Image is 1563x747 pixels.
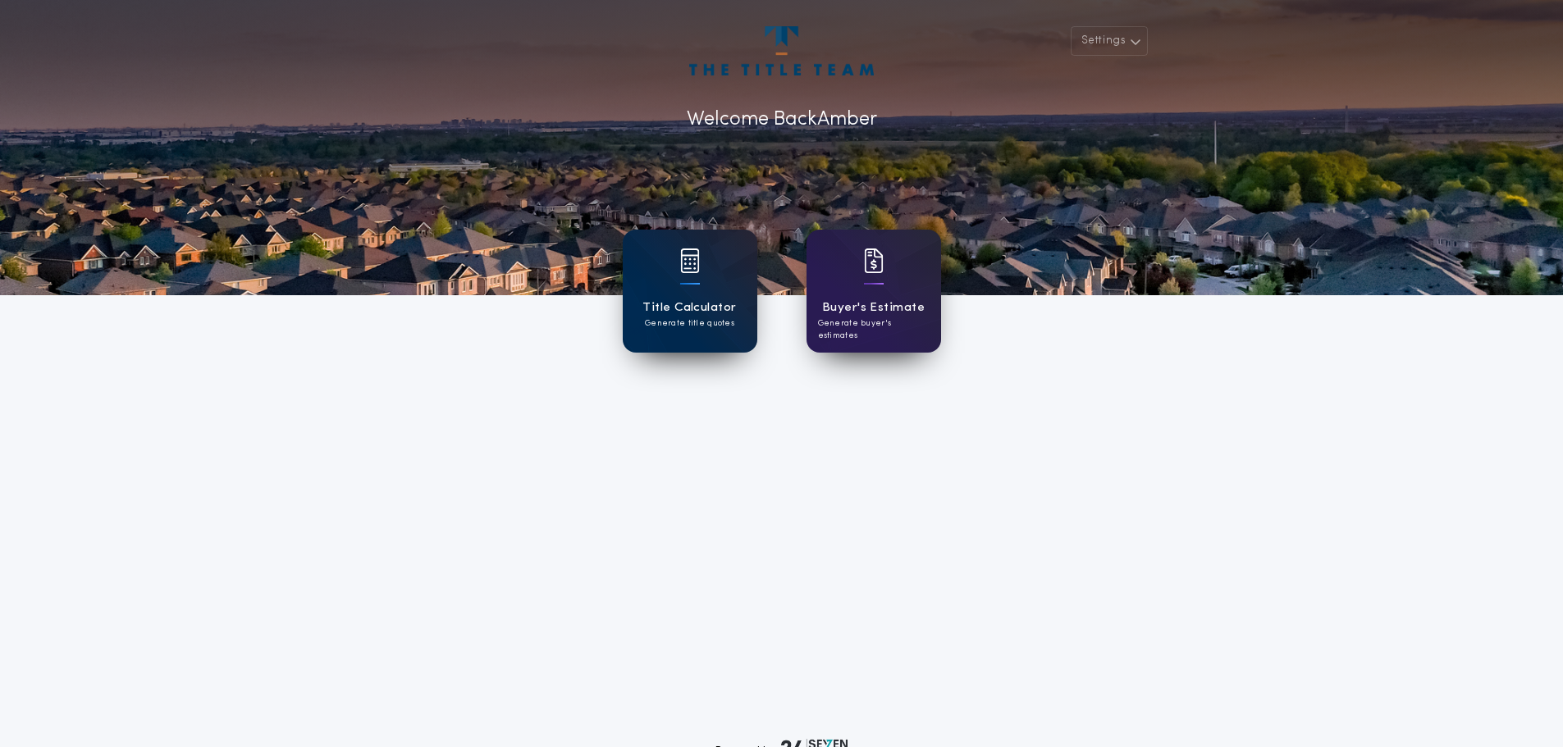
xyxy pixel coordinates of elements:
img: card icon [680,248,700,273]
img: card icon [864,248,884,273]
a: card iconBuyer's EstimateGenerate buyer's estimates [807,230,941,353]
p: Generate title quotes [645,317,734,330]
button: Settings [1071,26,1148,56]
p: Generate buyer's estimates [818,317,930,342]
a: card iconTitle CalculatorGenerate title quotes [623,230,757,353]
h1: Title Calculator [642,298,736,317]
img: account-logo [689,26,873,75]
p: Welcome Back Amber [687,105,877,134]
h1: Buyer's Estimate [822,298,925,317]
